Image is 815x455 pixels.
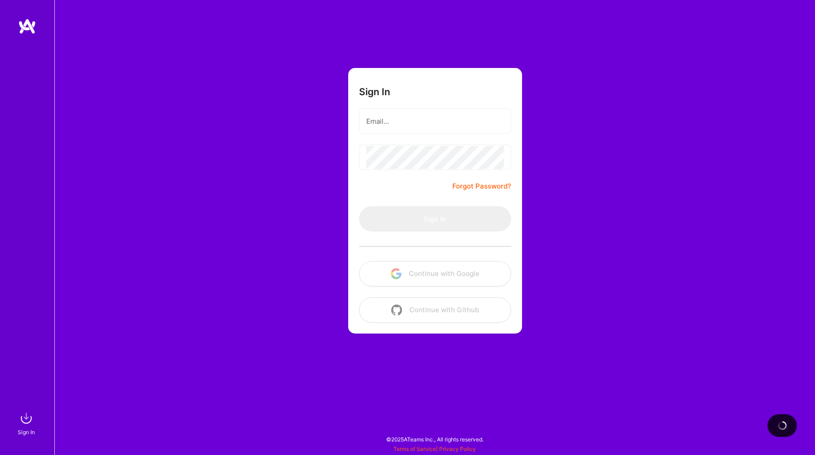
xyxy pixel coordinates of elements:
[359,206,511,232] button: Sign In
[391,305,402,315] img: icon
[18,427,35,437] div: Sign In
[778,421,787,430] img: loading
[452,181,511,192] a: Forgot Password?
[391,268,402,279] img: icon
[19,409,35,437] a: sign inSign In
[393,445,436,452] a: Terms of Service
[54,428,815,450] div: © 2025 ATeams Inc., All rights reserved.
[393,445,476,452] span: |
[18,18,36,34] img: logo
[359,86,390,97] h3: Sign In
[366,110,504,133] input: Email...
[439,445,476,452] a: Privacy Policy
[17,409,35,427] img: sign in
[359,297,511,323] button: Continue with Github
[359,261,511,286] button: Continue with Google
